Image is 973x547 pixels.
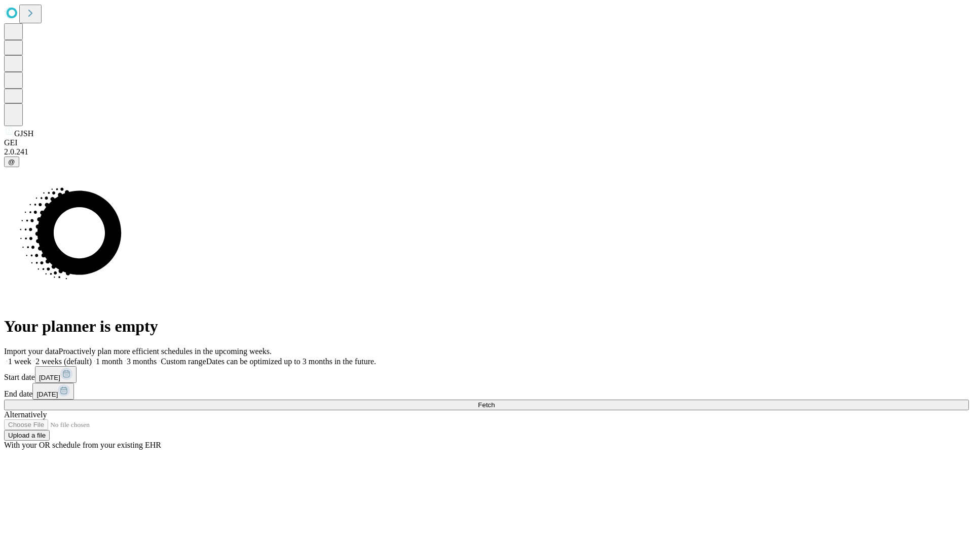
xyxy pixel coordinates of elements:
span: 2 weeks (default) [35,357,92,366]
span: Fetch [478,401,495,409]
div: End date [4,383,969,400]
span: 1 month [96,357,123,366]
button: @ [4,157,19,167]
span: Custom range [161,357,206,366]
span: GJSH [14,129,33,138]
button: [DATE] [35,366,77,383]
span: Import your data [4,347,59,356]
span: 1 week [8,357,31,366]
span: @ [8,158,15,166]
div: GEI [4,138,969,147]
span: With your OR schedule from your existing EHR [4,441,161,449]
button: Fetch [4,400,969,410]
span: [DATE] [39,374,60,381]
span: 3 months [127,357,157,366]
button: Upload a file [4,430,50,441]
div: Start date [4,366,969,383]
h1: Your planner is empty [4,317,969,336]
span: Proactively plan more efficient schedules in the upcoming weeks. [59,347,272,356]
span: Dates can be optimized up to 3 months in the future. [206,357,376,366]
button: [DATE] [32,383,74,400]
span: Alternatively [4,410,47,419]
span: [DATE] [36,390,58,398]
div: 2.0.241 [4,147,969,157]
